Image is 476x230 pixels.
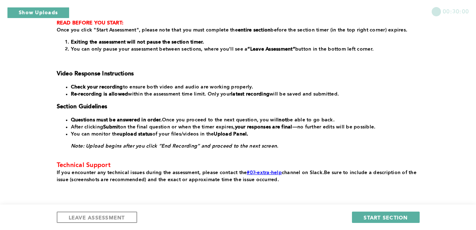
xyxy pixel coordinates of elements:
[69,214,125,221] span: LEAVE ASSESSMENT
[71,91,417,98] li: within the assessment time limit. Only your will be saved and submitted.
[57,170,247,175] span: If you encounter any technical issues during the assessment, please contact the
[57,103,417,110] h3: Section Guidelines
[71,123,417,131] li: After clicking on the final question or when the timer expires, —no further edits will be possible.
[57,70,417,77] h3: Video Response Instructions
[7,7,69,18] button: Show Uploads
[71,131,417,138] li: You can monitor the of your files/videos in the
[71,116,417,123] li: Once you proceed to the next question, you will be able to go back.
[238,28,271,33] strong: entire section
[71,40,204,45] strong: Exiting the assessment will not pause the section timer.
[352,212,419,223] button: START SECTION
[57,27,417,34] p: Once you click "Start Assessment", please note that you must complete the before the section time...
[57,169,417,183] p: Be sure to include a description of the issue (screenshots are recommended) and the exact or appr...
[57,162,111,168] span: Technical Support
[279,117,287,122] strong: not
[247,170,282,175] a: #03-extra-help
[57,21,124,25] strong: READ BEFORE YOU START:
[231,92,269,97] strong: latest recording
[103,125,120,130] strong: Submit
[247,47,295,52] strong: “Leave Assessment”
[364,214,408,221] span: START SECTION
[71,144,279,149] em: Note: Upload begins after you click “End Recording” and proceed to the next screen.
[71,85,123,90] strong: Check your recording
[443,7,469,15] span: 00:30:00
[71,46,417,53] li: You can only pause your assessment between sections, where you'll see a button in the bottom left...
[235,125,292,130] strong: your responses are final
[71,92,128,97] strong: Re-recording is allowed
[71,84,417,91] li: to ensure both video and audio are working properly.
[119,132,152,137] strong: upload status
[57,212,137,223] button: LEAVE ASSESSMENT
[71,117,162,122] strong: Questions must be answered in order.
[214,132,248,137] strong: Upload Panel.
[282,170,324,175] span: channel on Slack.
